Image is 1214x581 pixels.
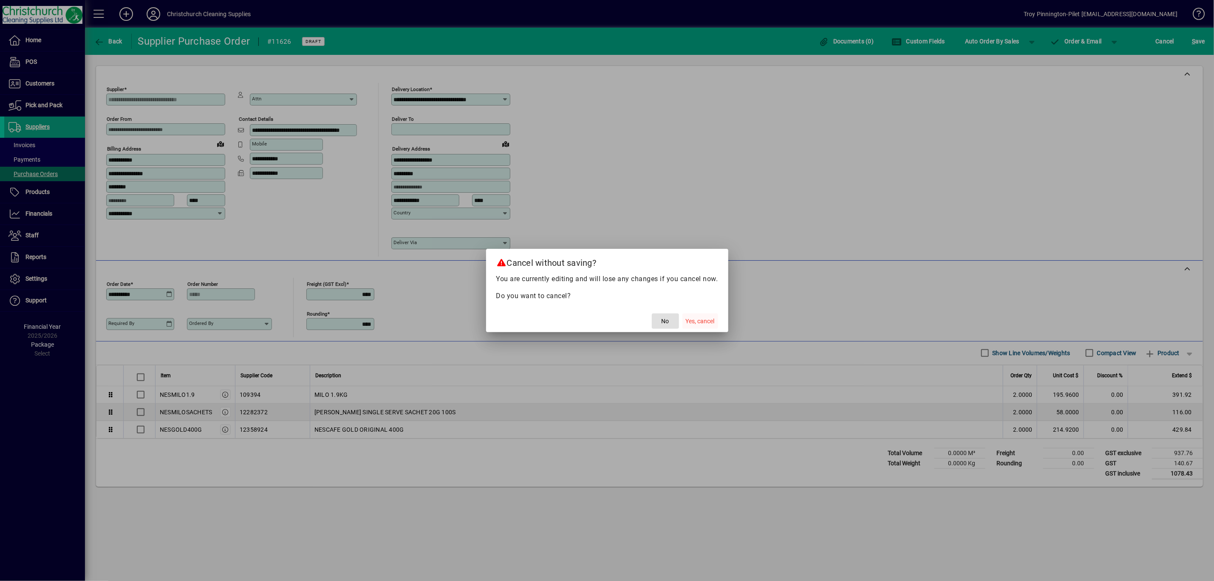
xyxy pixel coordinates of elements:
button: Yes, cancel [682,313,718,329]
h2: Cancel without saving? [486,249,728,273]
p: Do you want to cancel? [496,291,718,301]
button: No [652,313,679,329]
span: Yes, cancel [686,317,715,326]
p: You are currently editing and will lose any changes if you cancel now. [496,274,718,284]
span: No [662,317,669,326]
